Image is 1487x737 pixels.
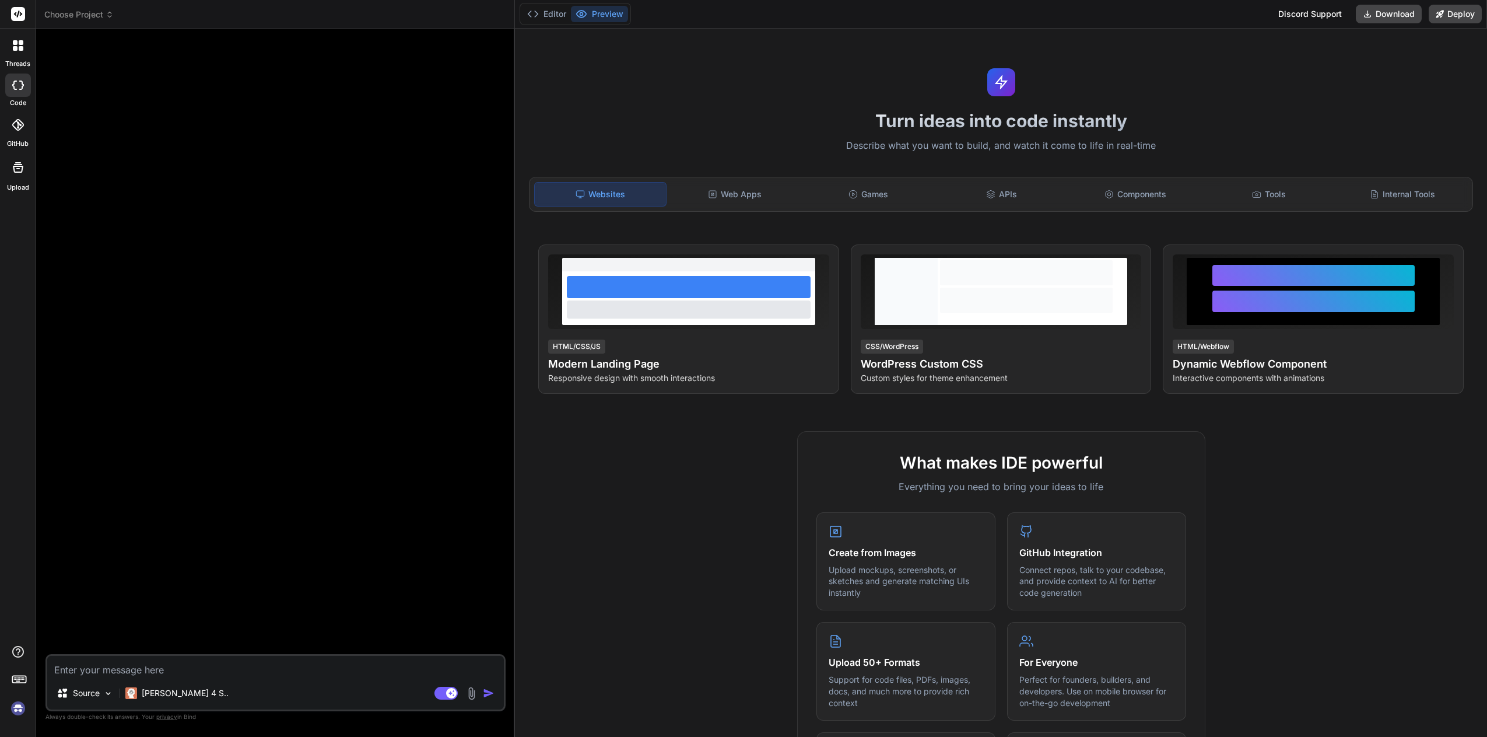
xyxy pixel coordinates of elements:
[483,687,495,699] img: icon
[829,546,983,560] h4: Create from Images
[8,698,28,718] img: signin
[861,372,1142,384] p: Custom styles for theme enhancement
[548,340,605,354] div: HTML/CSS/JS
[802,182,934,207] div: Games
[45,711,506,722] p: Always double-check its answers. Your in Bind
[1019,546,1174,560] h4: GitHub Integration
[1019,564,1174,599] p: Connect repos, talk to your codebase, and provide context to AI for better code generation
[816,480,1186,494] p: Everything you need to bring your ideas to life
[1019,655,1174,669] h4: For Everyone
[522,138,1480,153] p: Describe what you want to build, and watch it come to life in real-time
[571,6,628,22] button: Preview
[534,182,667,207] div: Websites
[548,356,829,372] h4: Modern Landing Page
[1069,182,1201,207] div: Components
[936,182,1067,207] div: APIs
[669,182,800,207] div: Web Apps
[548,372,829,384] p: Responsive design with smooth interactions
[829,564,983,599] p: Upload mockups, screenshots, or sketches and generate matching UIs instantly
[125,687,137,699] img: Claude 4 Sonnet
[1173,372,1454,384] p: Interactive components with animations
[1356,5,1422,23] button: Download
[861,356,1142,372] h4: WordPress Custom CSS
[1173,356,1454,372] h4: Dynamic Webflow Component
[829,674,983,708] p: Support for code files, PDFs, images, docs, and much more to provide rich context
[10,98,26,108] label: code
[7,139,29,149] label: GitHub
[861,340,923,354] div: CSS/WordPress
[1271,5,1349,23] div: Discord Support
[465,687,478,700] img: attachment
[829,655,983,669] h4: Upload 50+ Formats
[7,183,29,193] label: Upload
[816,450,1186,475] h2: What makes IDE powerful
[156,713,177,720] span: privacy
[73,687,100,699] p: Source
[1019,674,1174,708] p: Perfect for founders, builders, and developers. Use on mobile browser for on-the-go development
[1337,182,1468,207] div: Internal Tools
[44,9,114,20] span: Choose Project
[522,6,571,22] button: Editor
[142,687,229,699] p: [PERSON_NAME] 4 S..
[522,110,1480,131] h1: Turn ideas into code instantly
[1173,340,1234,354] div: HTML/Webflow
[1429,5,1482,23] button: Deploy
[5,59,30,69] label: threads
[1203,182,1334,207] div: Tools
[103,689,113,698] img: Pick Models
